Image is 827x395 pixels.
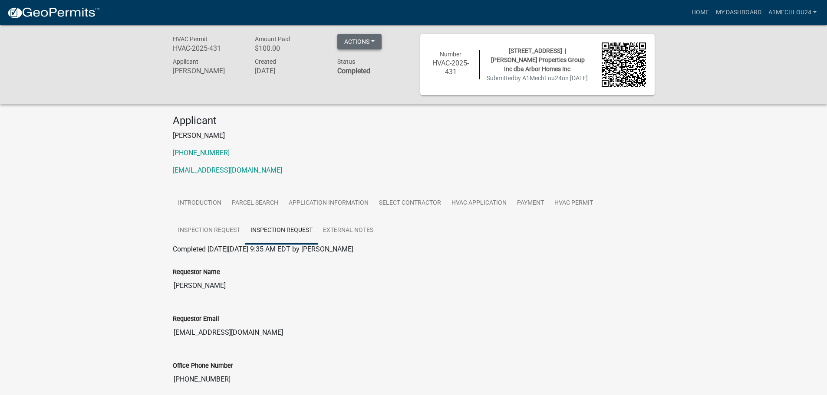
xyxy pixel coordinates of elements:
span: Number [440,51,461,58]
span: by A1MechLou24 [514,75,562,82]
span: Status [337,58,355,65]
h6: $100.00 [255,44,324,52]
a: Application Information [283,189,374,217]
a: Parcel search [227,189,283,217]
h6: HVAC-2025-431 [429,59,473,75]
a: Introduction [173,189,227,217]
span: [STREET_ADDRESS] | [PERSON_NAME] Properties Group Inc dba Arbor Homes Inc [490,47,585,72]
label: Office Phone Number [173,363,233,369]
a: Select contractor [374,189,446,217]
a: Payment [512,189,549,217]
span: Applicant [173,58,198,65]
a: HVAC Application [446,189,512,217]
a: [EMAIL_ADDRESS][DOMAIN_NAME] [173,166,282,174]
a: My Dashboard [712,4,765,21]
span: Submitted on [DATE] [487,75,588,82]
span: HVAC Permit [173,36,208,42]
h6: [PERSON_NAME] [173,67,242,75]
a: A1MechLou24 [765,4,820,21]
h4: Applicant [173,114,655,127]
label: Requestor Name [173,269,220,275]
a: Inspection Request [173,217,245,245]
button: Actions [337,34,382,49]
a: Home [688,4,712,21]
strong: Completed [337,67,370,75]
a: [PHONE_NUMBER] [173,149,230,157]
span: Completed [DATE][DATE] 9:35 AM EDT by [PERSON_NAME] [173,245,353,253]
a: Inspection Request [245,217,318,245]
img: QR code [602,42,646,87]
a: HVAC Permit [549,189,598,217]
h6: HVAC-2025-431 [173,44,242,52]
a: External Notes [318,217,379,245]
span: Amount Paid [255,36,290,42]
span: Created [255,58,276,65]
p: [PERSON_NAME] [173,131,655,141]
label: Requestor Email [173,316,219,322]
h6: [DATE] [255,67,324,75]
